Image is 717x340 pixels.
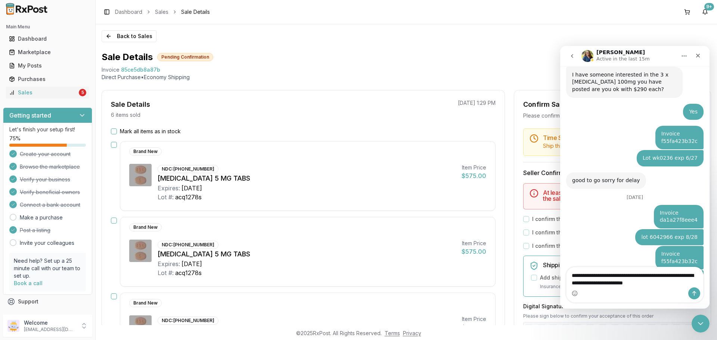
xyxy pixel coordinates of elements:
[20,239,74,247] a: Invite your colleagues
[3,295,92,308] button: Support
[523,112,702,119] div: Please confirm you have all items in stock before proceeding
[9,62,86,69] div: My Posts
[158,316,218,325] div: NDC: [PHONE_NUMBER]
[18,311,43,319] span: Feedback
[20,227,50,234] span: Post a listing
[158,165,218,173] div: NDC: [PHONE_NUMBER]
[158,193,174,202] div: Lot #:
[9,49,86,56] div: Marketplace
[543,135,695,141] h5: Time Sensitive
[158,173,456,184] div: [MEDICAL_DATA] 5 MG TABS
[699,6,711,18] button: 9+
[540,283,695,290] p: Insurance covers loss, damage, or theft during transit.
[175,268,202,277] div: acq1278s
[158,259,180,268] div: Expires:
[129,315,152,338] img: Eliquis 5 MG TABS
[523,303,702,310] h3: Digital Signature
[9,126,86,133] p: Let's finish your setup first!
[6,72,89,86] a: Purchases
[158,249,456,259] div: [MEDICAL_DATA] 5 MG TABS
[158,268,174,277] div: Lot #:
[3,3,51,15] img: RxPost Logo
[24,319,76,327] p: Welcome
[158,325,456,335] div: [MEDICAL_DATA] 5 MG TABS
[543,143,644,149] span: Ship this package by end of day [DATE] .
[462,315,486,323] div: Item Price
[523,99,566,110] div: Confirm Sale
[102,66,119,74] div: Invoice
[111,99,150,110] div: Sale Details
[115,8,210,16] nav: breadcrumb
[6,32,89,46] a: Dashboard
[9,89,77,96] div: Sales
[129,147,162,156] div: Brand New
[532,215,698,223] label: I confirm that the 0 selected items are in stock and ready to ship
[14,280,43,286] a: Book a call
[3,308,92,322] button: Feedback
[129,240,152,262] img: Eliquis 5 MG TABS
[6,86,89,99] a: Sales5
[704,3,714,10] div: 9+
[20,214,63,221] a: Make a purchase
[102,30,156,42] button: Back to Sales
[157,53,213,61] div: Pending Confirmation
[129,223,162,231] div: Brand New
[20,176,70,183] span: Verify your business
[385,330,400,336] a: Terms
[20,150,71,158] span: Create your account
[120,128,181,135] label: Mark all items as in stock
[3,73,92,85] button: Purchases
[540,274,683,281] label: Add shipping insurance for $0.00 ( 1.5 % of order value)
[6,59,89,72] a: My Posts
[158,241,218,249] div: NDC: [PHONE_NUMBER]
[532,229,686,236] label: I confirm that all 0 selected items match the listed condition
[560,46,710,309] iframe: Intercom live chat
[9,35,86,43] div: Dashboard
[9,75,86,83] div: Purchases
[24,327,76,333] p: [EMAIL_ADDRESS][DOMAIN_NAME]
[129,164,152,186] img: Eliquis 5 MG TABS
[3,60,92,72] button: My Posts
[20,201,80,209] span: Connect a bank account
[532,242,649,250] label: I confirm that all expiration dates are correct
[181,184,202,193] div: [DATE]
[6,46,89,59] a: Marketplace
[692,315,710,333] iframe: Intercom live chat
[543,190,695,202] h5: At least one item must be marked as in stock to confirm the sale.
[462,323,486,332] div: $575.00
[79,89,86,96] div: 5
[20,163,80,171] span: Browse the marketplace
[3,87,92,99] button: Sales5
[111,111,140,119] p: 6 items sold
